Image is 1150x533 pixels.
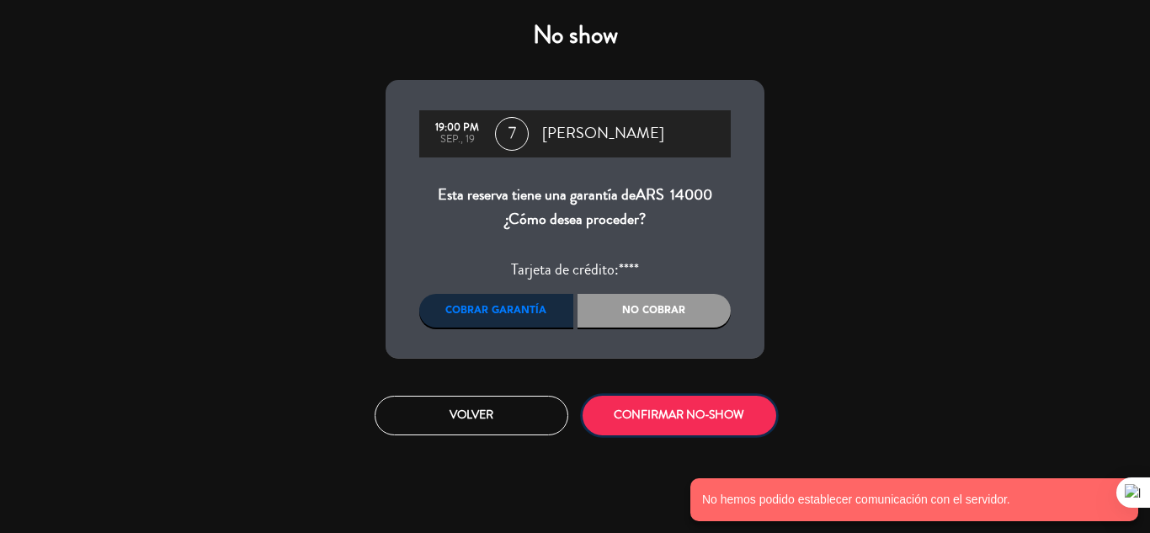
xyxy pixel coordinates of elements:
notyf-toast: No hemos podido establecer comunicación con el servidor. [690,478,1138,521]
div: Cobrar garantía [419,294,573,328]
h4: No show [386,20,764,51]
span: [PERSON_NAME] [542,121,664,147]
div: 19:00 PM [428,122,487,134]
div: sep., 19 [428,134,487,146]
div: Esta reserva tiene una garantía de ¿Cómo desea proceder? [419,183,731,232]
span: ARS [636,184,664,205]
div: Tarjeta de crédito: [419,258,731,283]
div: No cobrar [578,294,732,328]
button: CONFIRMAR NO-SHOW [583,396,776,435]
span: 14000 [670,184,712,205]
span: 7 [495,117,529,151]
button: Volver [375,396,568,435]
